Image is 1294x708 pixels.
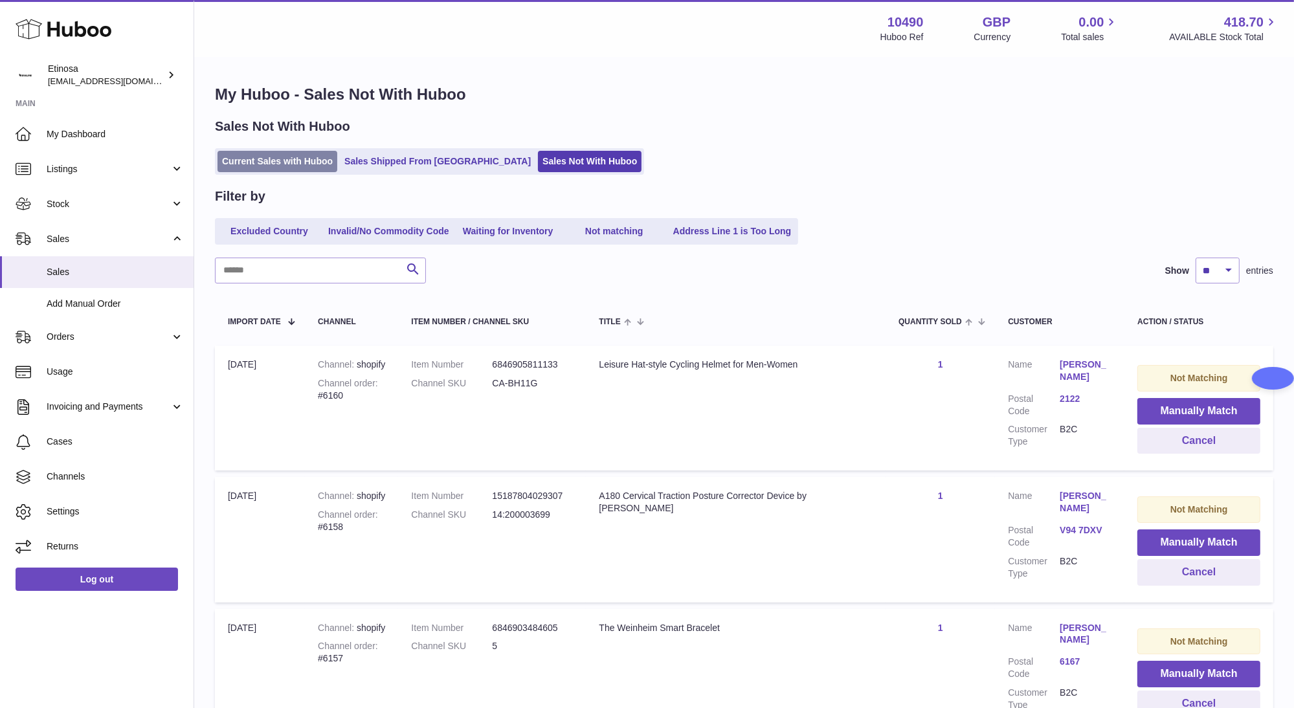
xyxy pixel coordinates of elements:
span: My Dashboard [47,128,184,140]
span: AVAILABLE Stock Total [1169,31,1278,43]
dt: Customer Type [1008,423,1060,448]
dt: Channel SKU [411,377,492,390]
dt: Channel SKU [411,509,492,521]
div: Item Number / Channel SKU [411,318,573,326]
dt: Postal Code [1008,656,1060,680]
span: Sales [47,233,170,245]
button: Cancel [1137,559,1260,586]
a: Sales Shipped From [GEOGRAPHIC_DATA] [340,151,535,172]
strong: Channel order [318,641,378,651]
strong: Channel order [318,509,378,520]
dt: Item Number [411,359,492,371]
strong: Channel [318,491,357,501]
strong: Channel [318,623,357,633]
span: Channels [47,470,184,483]
strong: 10490 [887,14,924,31]
a: 1 [938,623,943,633]
div: #6160 [318,377,385,402]
a: 0.00 Total sales [1061,14,1119,43]
div: Etinosa [48,63,164,87]
span: Returns [47,540,184,553]
button: Manually Match [1137,398,1260,425]
div: shopify [318,622,385,634]
strong: GBP [983,14,1010,31]
span: Settings [47,505,184,518]
span: Quantity Sold [898,318,962,326]
dd: 5 [492,640,573,652]
div: shopify [318,359,385,371]
dt: Postal Code [1008,393,1060,417]
dd: 15187804029307 [492,490,573,502]
span: 0.00 [1079,14,1104,31]
a: Address Line 1 is Too Long [669,221,796,242]
a: 6167 [1060,656,1111,668]
dt: Postal Code [1008,524,1060,549]
img: Wolphuk@gmail.com [16,65,35,85]
button: Cancel [1137,428,1260,454]
button: Manually Match [1137,529,1260,556]
span: Invoicing and Payments [47,401,170,413]
div: The Weinheim Smart Bracelet [599,622,873,634]
label: Show [1165,265,1189,277]
div: #6158 [318,509,385,533]
a: Invalid/No Commodity Code [324,221,454,242]
h2: Filter by [215,188,265,205]
a: 418.70 AVAILABLE Stock Total [1169,14,1278,43]
a: 1 [938,359,943,370]
dt: Name [1008,359,1060,386]
div: Channel [318,318,385,326]
strong: Not Matching [1170,636,1228,647]
span: Total sales [1061,31,1119,43]
dd: B2C [1060,423,1111,448]
dt: Channel SKU [411,640,492,652]
td: [DATE] [215,346,305,470]
span: Stock [47,198,170,210]
span: entries [1246,265,1273,277]
a: Current Sales with Huboo [218,151,337,172]
dd: CA-BH11G [492,377,573,390]
dt: Name [1008,490,1060,518]
span: Import date [228,318,281,326]
a: Not matching [563,221,666,242]
a: 2122 [1060,393,1111,405]
dt: Name [1008,622,1060,650]
strong: Not Matching [1170,504,1228,514]
span: Usage [47,366,184,378]
a: V94 7DXV [1060,524,1111,537]
div: Huboo Ref [880,31,924,43]
div: Action / Status [1137,318,1260,326]
span: Cases [47,436,184,448]
strong: Channel order [318,378,378,388]
div: Leisure Hat-style Cycling Helmet for Men-Women [599,359,873,371]
a: Excluded Country [218,221,321,242]
button: Manually Match [1137,661,1260,687]
a: Log out [16,568,178,591]
div: Customer [1008,318,1111,326]
a: [PERSON_NAME] [1060,490,1111,514]
span: Listings [47,163,170,175]
a: Sales Not With Huboo [538,151,641,172]
a: [PERSON_NAME] [1060,622,1111,647]
a: [PERSON_NAME] [1060,359,1111,383]
a: Waiting for Inventory [456,221,560,242]
dt: Item Number [411,622,492,634]
h1: My Huboo - Sales Not With Huboo [215,84,1273,105]
span: Add Manual Order [47,298,184,310]
div: shopify [318,490,385,502]
dd: 14:200003699 [492,509,573,521]
span: Orders [47,331,170,343]
span: 418.70 [1224,14,1264,31]
h2: Sales Not With Huboo [215,118,350,135]
strong: Not Matching [1170,373,1228,383]
a: 1 [938,491,943,501]
span: [EMAIL_ADDRESS][DOMAIN_NAME] [48,76,190,86]
td: [DATE] [215,477,305,602]
span: Sales [47,266,184,278]
div: #6157 [318,640,385,665]
dt: Customer Type [1008,555,1060,580]
span: Title [599,318,620,326]
dt: Item Number [411,490,492,502]
div: A180 Cervical Traction Posture Corrector Device by [PERSON_NAME] [599,490,873,514]
dd: B2C [1060,555,1111,580]
strong: Channel [318,359,357,370]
